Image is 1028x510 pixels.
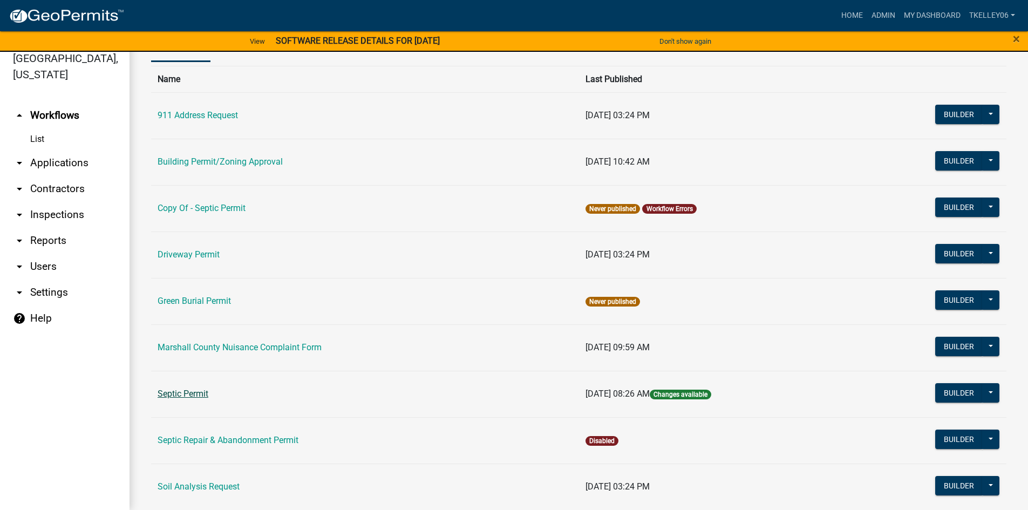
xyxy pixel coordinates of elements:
a: My Dashboard [900,5,965,26]
i: arrow_drop_down [13,286,26,299]
i: arrow_drop_down [13,182,26,195]
strong: SOFTWARE RELEASE DETAILS FOR [DATE] [276,36,440,46]
a: Copy Of - Septic Permit [158,203,246,213]
a: View [246,32,269,50]
button: Close [1013,32,1020,45]
i: arrow_drop_up [13,109,26,122]
i: arrow_drop_down [13,234,26,247]
i: arrow_drop_down [13,157,26,169]
button: Builder [935,198,983,217]
a: Soil Analysis Request [158,481,240,492]
a: Home [837,5,867,26]
button: Builder [935,476,983,495]
span: × [1013,31,1020,46]
span: [DATE] 03:24 PM [586,481,650,492]
button: Builder [935,337,983,356]
th: Name [151,66,579,92]
i: help [13,312,26,325]
span: [DATE] 09:59 AM [586,342,650,352]
a: Septic Permit [158,389,208,399]
a: Tkelley06 [965,5,1019,26]
span: [DATE] 03:24 PM [586,110,650,120]
a: 911 Address Request [158,110,238,120]
i: arrow_drop_down [13,260,26,273]
button: Builder [935,244,983,263]
a: Building Permit/Zoning Approval [158,157,283,167]
button: Builder [935,430,983,449]
a: Marshall County Nuisance Complaint Form [158,342,322,352]
a: Green Burial Permit [158,296,231,306]
th: Last Published [579,66,853,92]
button: Builder [935,105,983,124]
span: Changes available [650,390,711,399]
span: [DATE] 10:42 AM [586,157,650,167]
span: Disabled [586,436,618,446]
a: Workflow Errors [646,205,693,213]
i: arrow_drop_down [13,208,26,221]
button: Builder [935,151,983,171]
span: [DATE] 03:24 PM [586,249,650,260]
a: Driveway Permit [158,249,220,260]
a: Septic Repair & Abandonment Permit [158,435,298,445]
span: [DATE] 08:26 AM [586,389,650,399]
button: Builder [935,290,983,310]
button: Don't show again [655,32,716,50]
span: Never published [586,297,640,307]
button: Builder [935,383,983,403]
a: Admin [867,5,900,26]
span: Never published [586,204,640,214]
